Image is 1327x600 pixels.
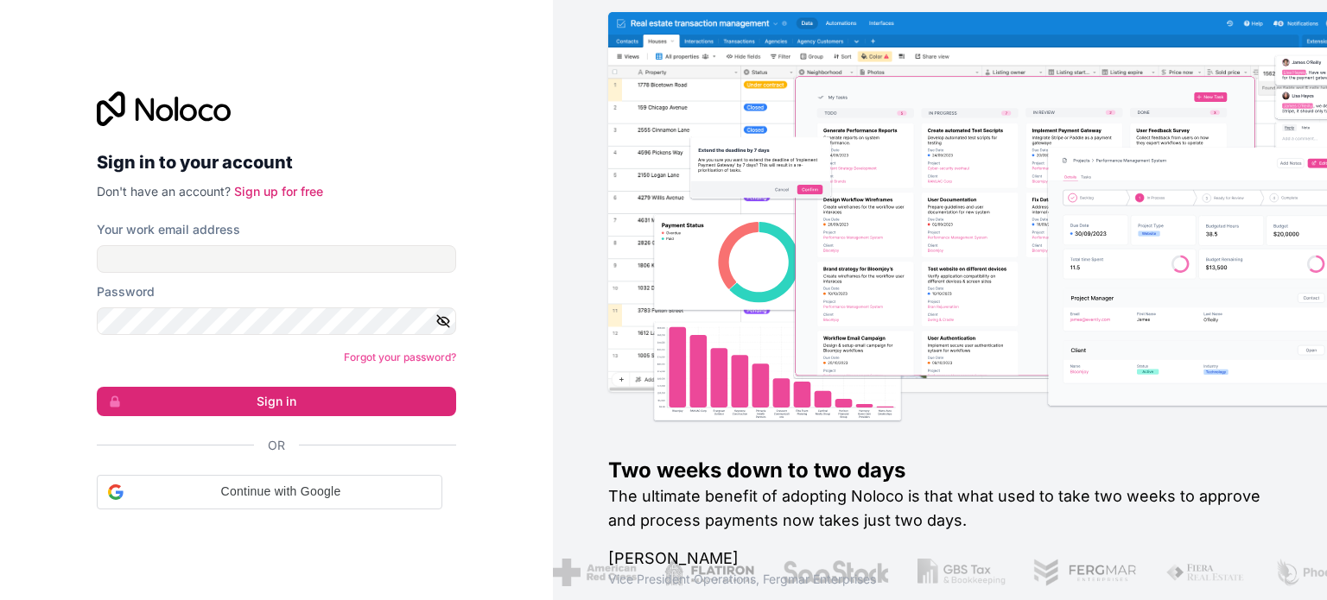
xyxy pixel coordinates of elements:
input: Password [97,307,456,335]
h1: [PERSON_NAME] [608,546,1272,571]
span: Don't have an account? [97,184,231,199]
h2: The ultimate benefit of adopting Noloco is that what used to take two weeks to approve and proces... [608,484,1272,533]
span: Continue with Google [130,483,431,501]
label: Password [97,283,155,300]
img: /assets/american-red-cross-BAupjrZR.png [553,559,637,586]
a: Sign up for free [234,184,323,199]
h1: Vice President Operations , Fergmar Enterprises [608,571,1272,588]
a: Forgot your password? [344,351,456,363]
h1: Two weeks down to two days [608,457,1272,484]
h2: Sign in to your account [97,147,456,178]
div: Continue with Google [97,475,442,509]
label: Your work email address [97,221,240,238]
button: Sign in [97,387,456,416]
span: Or [268,437,285,454]
input: Email address [97,245,456,273]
